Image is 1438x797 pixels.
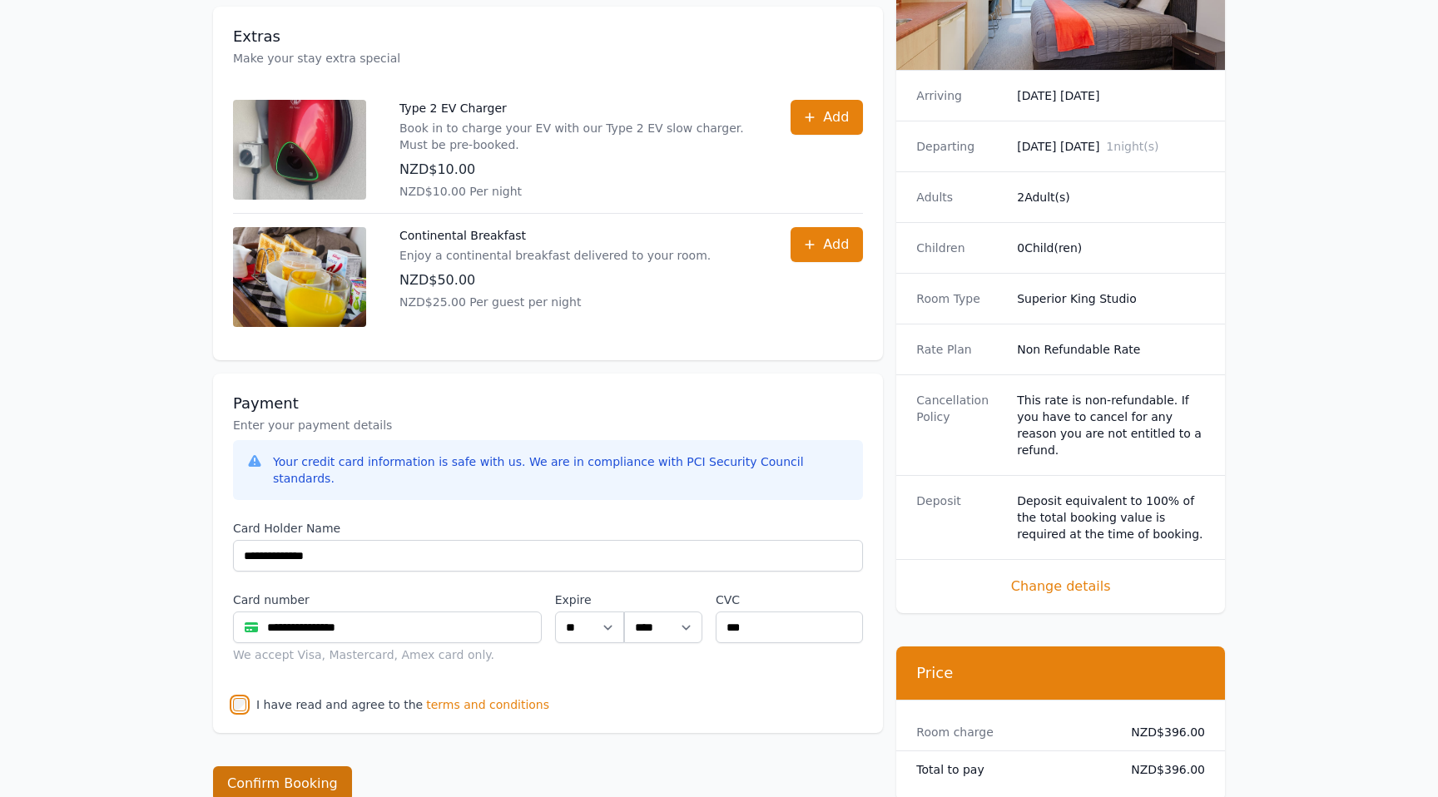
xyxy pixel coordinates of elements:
div: We accept Visa, Mastercard, Amex card only. [233,646,542,663]
label: Expire [555,592,624,608]
span: Add [823,235,849,255]
dd: [DATE] [DATE] [1017,87,1205,104]
p: Enjoy a continental breakfast delivered to your room. [399,247,711,264]
h3: Extras [233,27,863,47]
div: Your credit card information is safe with us. We are in compliance with PCI Security Council stan... [273,453,850,487]
dt: Total to pay [916,761,1104,778]
label: I have read and agree to the [256,698,423,711]
label: Card number [233,592,542,608]
dt: Rate Plan [916,341,1004,358]
h3: Price [916,663,1205,683]
dd: NZD$396.00 [1118,724,1205,740]
dt: Cancellation Policy [916,392,1004,458]
p: Continental Breakfast [399,227,711,244]
img: Type 2 EV Charger [233,100,366,200]
span: Change details [916,577,1205,597]
p: Make your stay extra special [233,50,863,67]
span: Add [823,107,849,127]
dt: Deposit [916,493,1004,542]
label: CVC [716,592,863,608]
p: NZD$10.00 [399,160,757,180]
p: Enter your payment details [233,417,863,433]
dd: Deposit equivalent to 100% of the total booking value is required at the time of booking. [1017,493,1205,542]
p: Book in to charge your EV with our Type 2 EV slow charger. Must be pre-booked. [399,120,757,153]
dt: Arriving [916,87,1004,104]
div: This rate is non-refundable. If you have to cancel for any reason you are not entitled to a refund. [1017,392,1205,458]
h3: Payment [233,394,863,413]
dd: NZD$396.00 [1118,761,1205,778]
dt: Departing [916,138,1004,155]
dt: Adults [916,189,1004,205]
p: NZD$50.00 [399,270,711,290]
dt: Room charge [916,724,1104,740]
p: NZD$25.00 Per guest per night [399,294,711,310]
span: terms and conditions [426,696,549,713]
dt: Children [916,240,1004,256]
dd: Superior King Studio [1017,290,1205,307]
dd: Non Refundable Rate [1017,341,1205,358]
dd: 2 Adult(s) [1017,189,1205,205]
p: Type 2 EV Charger [399,100,757,116]
dt: Room Type [916,290,1004,307]
dd: 0 Child(ren) [1017,240,1205,256]
label: . [624,592,702,608]
p: NZD$10.00 Per night [399,183,757,200]
span: 1 night(s) [1106,140,1158,153]
button: Add [791,100,863,135]
img: Continental Breakfast [233,227,366,327]
label: Card Holder Name [233,520,863,537]
button: Add [791,227,863,262]
dd: [DATE] [DATE] [1017,138,1205,155]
